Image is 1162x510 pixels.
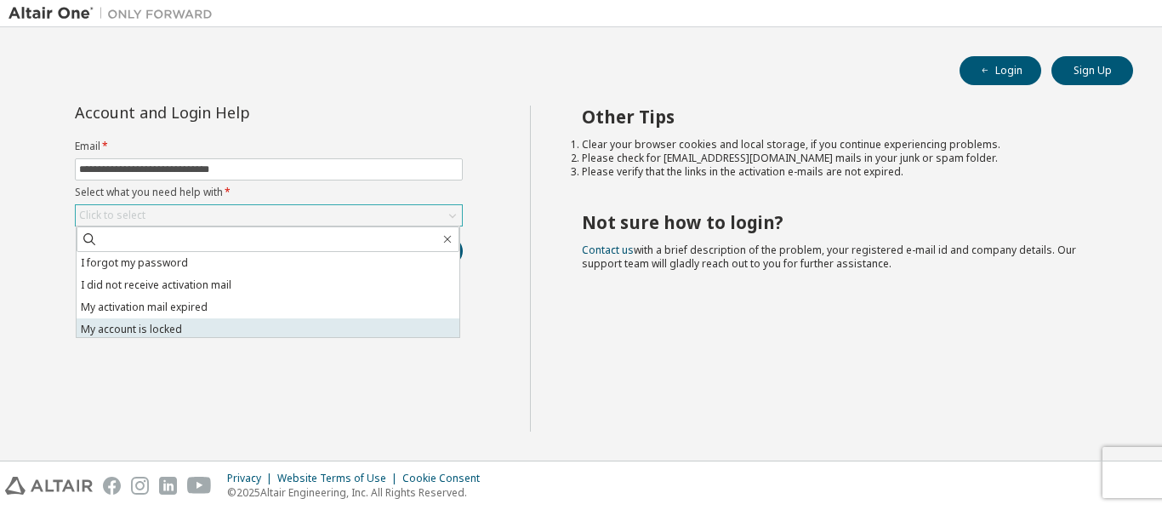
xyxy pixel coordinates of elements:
[582,165,1103,179] li: Please verify that the links in the activation e-mails are not expired.
[9,5,221,22] img: Altair One
[187,477,212,495] img: youtube.svg
[75,140,463,153] label: Email
[103,477,121,495] img: facebook.svg
[227,472,277,485] div: Privacy
[227,485,490,500] p: © 2025 Altair Engineering, Inc. All Rights Reserved.
[582,211,1103,233] h2: Not sure how to login?
[159,477,177,495] img: linkedin.svg
[582,152,1103,165] li: Please check for [EMAIL_ADDRESS][DOMAIN_NAME] mails in your junk or spam folder.
[79,209,145,222] div: Click to select
[960,56,1041,85] button: Login
[77,252,459,274] li: I forgot my password
[131,477,149,495] img: instagram.svg
[582,106,1103,128] h2: Other Tips
[582,138,1103,152] li: Clear your browser cookies and local storage, if you continue experiencing problems.
[582,243,1076,271] span: with a brief description of the problem, your registered e-mail id and company details. Our suppo...
[75,186,463,199] label: Select what you need help with
[1051,56,1133,85] button: Sign Up
[402,472,490,485] div: Cookie Consent
[5,477,93,495] img: altair_logo.svg
[75,106,385,119] div: Account and Login Help
[277,472,402,485] div: Website Terms of Use
[582,243,634,257] a: Contact us
[76,205,462,226] div: Click to select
